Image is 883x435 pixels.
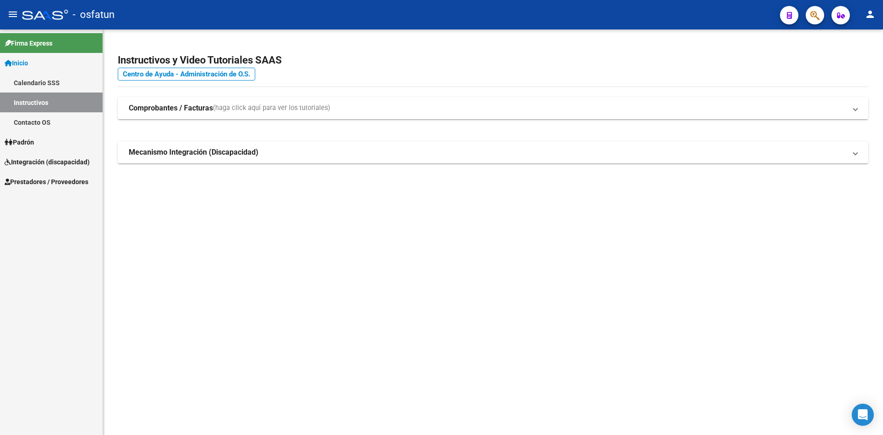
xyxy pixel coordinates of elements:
mat-icon: menu [7,9,18,20]
strong: Mecanismo Integración (Discapacidad) [129,147,258,157]
a: Centro de Ayuda - Administración de O.S. [118,68,255,81]
span: - osfatun [73,5,115,25]
span: Integración (discapacidad) [5,157,90,167]
span: Prestadores / Proveedores [5,177,88,187]
h2: Instructivos y Video Tutoriales SAAS [118,52,868,69]
mat-expansion-panel-header: Mecanismo Integración (Discapacidad) [118,141,868,163]
mat-expansion-panel-header: Comprobantes / Facturas(haga click aquí para ver los tutoriales) [118,97,868,119]
span: Firma Express [5,38,52,48]
span: (haga click aquí para ver los tutoriales) [213,103,330,113]
div: Open Intercom Messenger [852,404,874,426]
span: Padrón [5,137,34,147]
mat-icon: person [865,9,876,20]
span: Inicio [5,58,28,68]
strong: Comprobantes / Facturas [129,103,213,113]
